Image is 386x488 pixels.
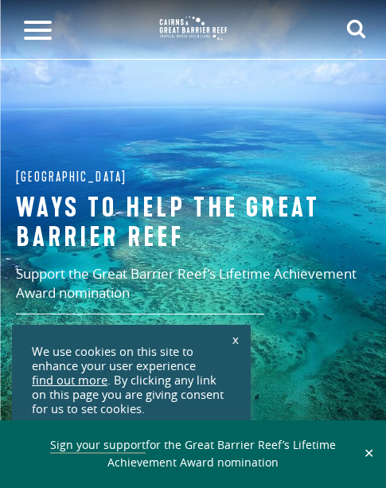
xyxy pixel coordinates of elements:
a: x [224,322,247,357]
img: CGBR-TNQ_dual-logo.svg [154,10,233,46]
span: [GEOGRAPHIC_DATA] [16,166,127,189]
a: Sign your support [50,437,146,454]
h1: Ways to help the great barrier reef [16,193,370,252]
p: Support the Great Barrier Reef’s Lifetime Achievement Award nomination [16,264,370,315]
a: find out more [32,373,107,388]
button: Close [360,447,378,461]
span: for the Great Barrier Reef’s Lifetime Achievement Award nomination [50,437,336,470]
div: We use cookies on this site to enhance your user experience . By clicking any link on this page y... [32,345,231,416]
